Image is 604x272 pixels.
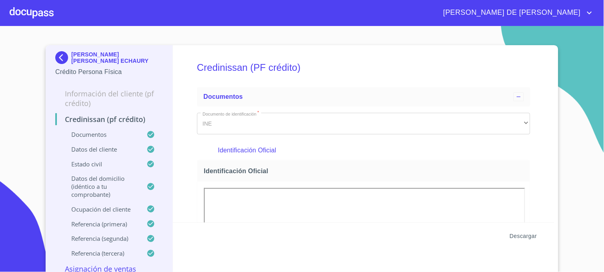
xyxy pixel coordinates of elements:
p: Estado Civil [55,160,147,168]
h5: Credinissan (PF crédito) [197,51,530,84]
p: Referencia (primera) [55,220,147,228]
span: [PERSON_NAME] DE [PERSON_NAME] [437,6,585,19]
div: Documentos [197,87,530,106]
p: Información del cliente (PF crédito) [55,89,163,108]
div: INE [197,113,530,134]
div: [PERSON_NAME] [PERSON_NAME] ECHAURY [55,51,163,67]
p: Documentos [55,130,147,138]
p: Referencia (segunda) [55,234,147,242]
button: account of current user [437,6,594,19]
p: Ocupación del Cliente [55,205,147,213]
button: Descargar [507,229,540,244]
p: Credinissan (PF crédito) [55,114,163,124]
p: Crédito Persona Física [55,67,163,77]
p: Datos del cliente [55,145,147,153]
p: [PERSON_NAME] [PERSON_NAME] ECHAURY [71,51,163,64]
span: Descargar [510,231,537,241]
span: Documentos [203,93,243,100]
p: Referencia (tercera) [55,249,147,257]
img: Docupass spot blue [55,51,71,64]
p: Datos del domicilio (idéntico a tu comprobante) [55,174,147,198]
span: Identificación Oficial [204,167,527,175]
p: Identificación Oficial [218,146,509,155]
